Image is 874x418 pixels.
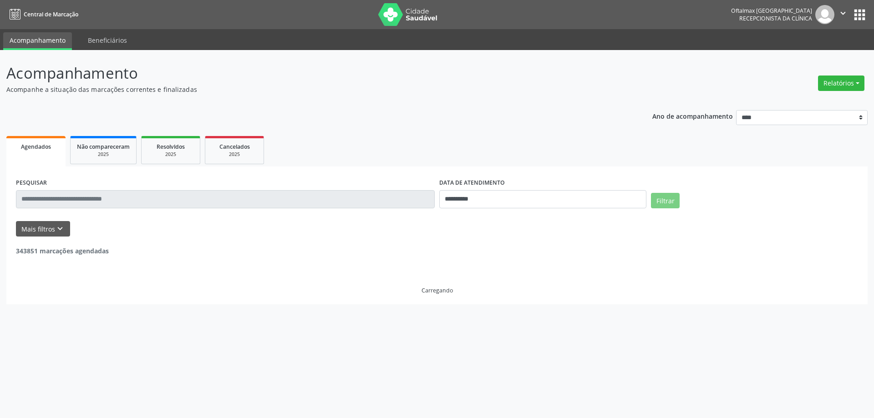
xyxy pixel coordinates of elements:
div: Oftalmax [GEOGRAPHIC_DATA] [731,7,812,15]
a: Central de Marcação [6,7,78,22]
label: DATA DE ATENDIMENTO [439,176,505,190]
a: Beneficiários [81,32,133,48]
img: img [815,5,834,24]
div: 2025 [77,151,130,158]
div: Carregando [422,287,453,294]
div: 2025 [212,151,257,158]
i:  [838,8,848,18]
button:  [834,5,852,24]
span: Não compareceram [77,143,130,151]
span: Central de Marcação [24,10,78,18]
a: Acompanhamento [3,32,72,50]
button: Relatórios [818,76,864,91]
button: Filtrar [651,193,680,208]
button: Mais filtroskeyboard_arrow_down [16,221,70,237]
span: Resolvidos [157,143,185,151]
button: apps [852,7,868,23]
strong: 343851 marcações agendadas [16,247,109,255]
p: Acompanhe a situação das marcações correntes e finalizadas [6,85,609,94]
span: Recepcionista da clínica [739,15,812,22]
p: Acompanhamento [6,62,609,85]
span: Agendados [21,143,51,151]
span: Cancelados [219,143,250,151]
i: keyboard_arrow_down [55,224,65,234]
label: PESQUISAR [16,176,47,190]
div: 2025 [148,151,193,158]
p: Ano de acompanhamento [652,110,733,121]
